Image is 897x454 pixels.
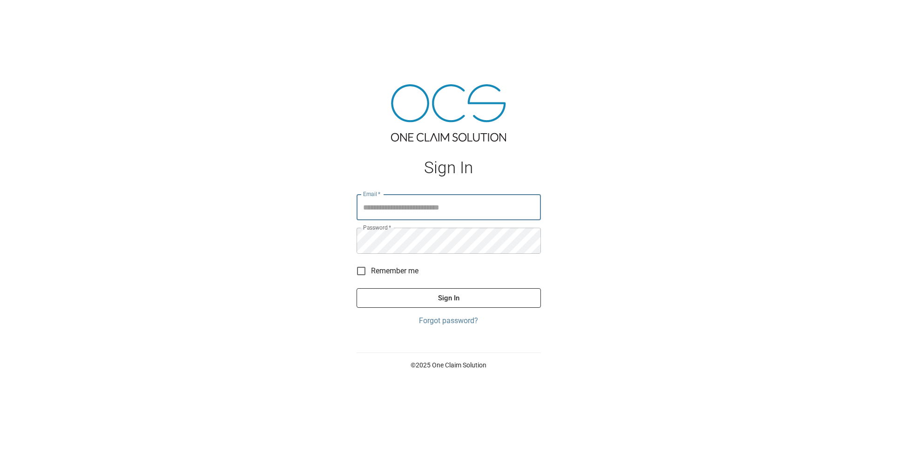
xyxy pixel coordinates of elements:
span: Remember me [371,265,418,277]
a: Forgot password? [357,315,541,326]
label: Email [363,190,381,198]
button: Sign In [357,288,541,308]
h1: Sign In [357,158,541,177]
label: Password [363,224,391,231]
img: ocs-logo-tra.png [391,84,506,142]
p: © 2025 One Claim Solution [357,360,541,370]
img: ocs-logo-white-transparent.png [11,6,48,24]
